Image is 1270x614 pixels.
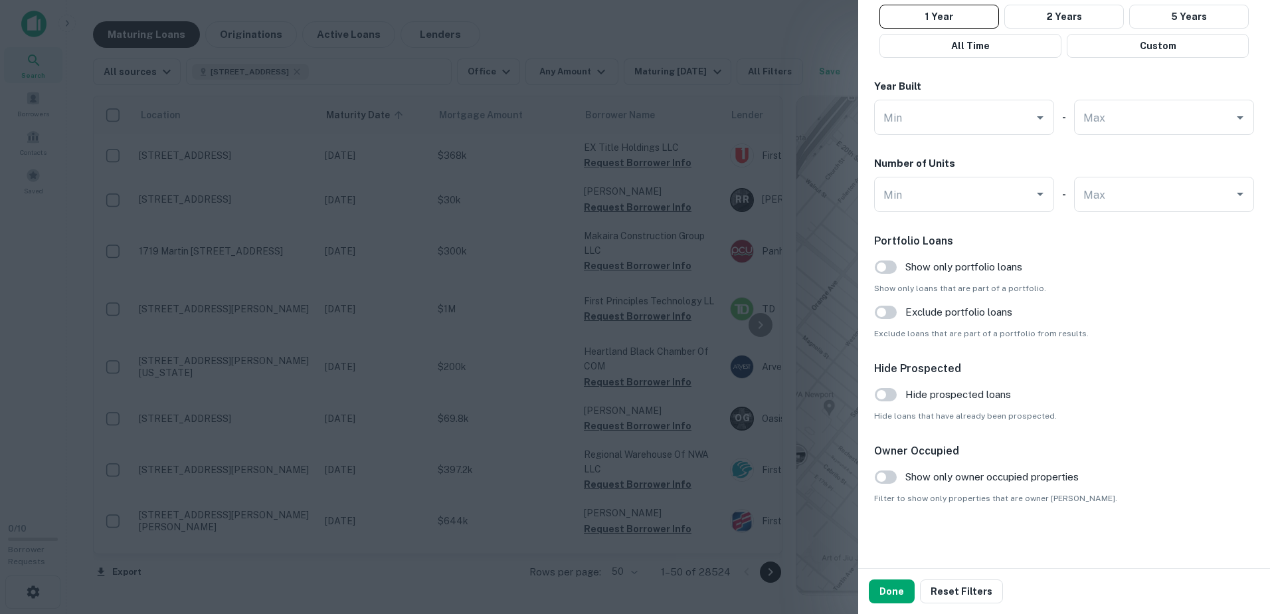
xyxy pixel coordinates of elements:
[905,387,1011,403] span: Hide prospected loans
[1004,5,1124,29] button: 2 Years
[874,492,1254,504] span: Filter to show only properties that are owner [PERSON_NAME].
[1231,185,1249,203] button: Open
[905,304,1012,320] span: Exclude portfolio loans
[879,34,1061,58] button: All Time
[874,282,1254,294] span: Show only loans that are part of a portfolio.
[874,328,1254,340] span: Exclude loans that are part of a portfolio from results.
[874,410,1254,422] span: Hide loans that have already been prospected.
[879,5,999,29] button: 1 Year
[874,156,955,171] h6: Number of Units
[1231,108,1249,127] button: Open
[874,79,921,94] h6: Year Built
[1031,108,1049,127] button: Open
[905,469,1079,485] span: Show only owner occupied properties
[874,443,1254,459] h6: Owner Occupied
[920,579,1003,603] button: Reset Filters
[874,361,1254,377] h6: Hide Prospected
[874,233,1254,249] h6: Portfolio Loans
[1062,110,1066,125] h6: -
[905,259,1022,275] span: Show only portfolio loans
[1031,185,1049,203] button: Open
[1129,5,1249,29] button: 5 Years
[1067,34,1249,58] button: Custom
[1062,187,1066,202] h6: -
[869,579,915,603] button: Done
[1204,508,1270,571] iframe: Chat Widget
